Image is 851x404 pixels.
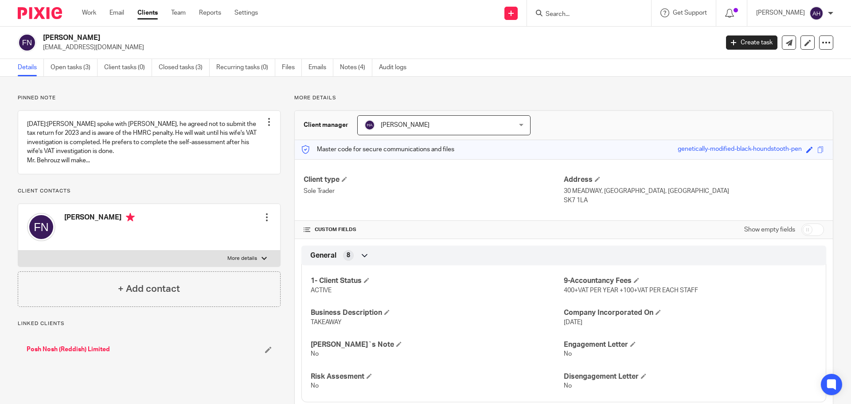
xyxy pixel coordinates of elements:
[347,251,350,260] span: 8
[227,255,257,262] p: More details
[673,10,707,16] span: Get Support
[294,94,833,102] p: More details
[118,282,180,296] h4: + Add contact
[809,6,824,20] img: svg%3E
[18,59,44,76] a: Details
[51,59,98,76] a: Open tasks (3)
[564,351,572,357] span: No
[109,8,124,17] a: Email
[311,351,319,357] span: No
[379,59,413,76] a: Audit logs
[311,276,564,286] h4: 1- Client Status
[27,213,55,241] img: svg%3E
[545,11,625,19] input: Search
[304,226,564,233] h4: CUSTOM FIELDS
[564,187,824,196] p: 30 MEADWAY, [GEOGRAPHIC_DATA], [GEOGRAPHIC_DATA]
[43,33,579,43] h2: [PERSON_NAME]
[304,121,348,129] h3: Client manager
[159,59,210,76] a: Closed tasks (3)
[756,8,805,17] p: [PERSON_NAME]
[726,35,777,50] a: Create task
[18,94,281,102] p: Pinned note
[678,145,802,155] div: genetically-modified-black-houndstooth-pen
[564,308,817,318] h4: Company Incorporated On
[381,122,429,128] span: [PERSON_NAME]
[564,175,824,184] h4: Address
[564,383,572,389] span: No
[304,175,564,184] h4: Client type
[216,59,275,76] a: Recurring tasks (0)
[18,188,281,195] p: Client contacts
[364,120,375,130] img: svg%3E
[126,213,135,222] i: Primary
[310,251,336,260] span: General
[64,213,135,224] h4: [PERSON_NAME]
[564,276,817,286] h4: 9-Accountancy Fees
[18,7,62,19] img: Pixie
[27,345,110,354] a: Posh Nosh (Reddish) Limited
[282,59,302,76] a: Files
[104,59,152,76] a: Client tasks (0)
[564,196,824,205] p: SK7 1LA
[137,8,158,17] a: Clients
[234,8,258,17] a: Settings
[43,43,713,52] p: [EMAIL_ADDRESS][DOMAIN_NAME]
[564,319,582,326] span: [DATE]
[82,8,96,17] a: Work
[301,145,454,154] p: Master code for secure communications and files
[311,319,342,326] span: TAKEAWAY
[311,287,332,294] span: ACTIVE
[340,59,372,76] a: Notes (4)
[311,383,319,389] span: No
[199,8,221,17] a: Reports
[171,8,186,17] a: Team
[311,340,564,349] h4: [PERSON_NAME]`s Note
[311,372,564,381] h4: Risk Assesment
[564,287,698,294] span: 400+VAT PER YEAR +100+VAT PER EACH STAFF
[304,187,564,196] p: Sole Trader
[564,372,817,381] h4: Disengagement Letter
[18,33,36,52] img: svg%3E
[564,340,817,349] h4: Engagement Letter
[18,320,281,327] p: Linked clients
[311,308,564,318] h4: Business Description
[744,225,795,234] label: Show empty fields
[308,59,333,76] a: Emails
